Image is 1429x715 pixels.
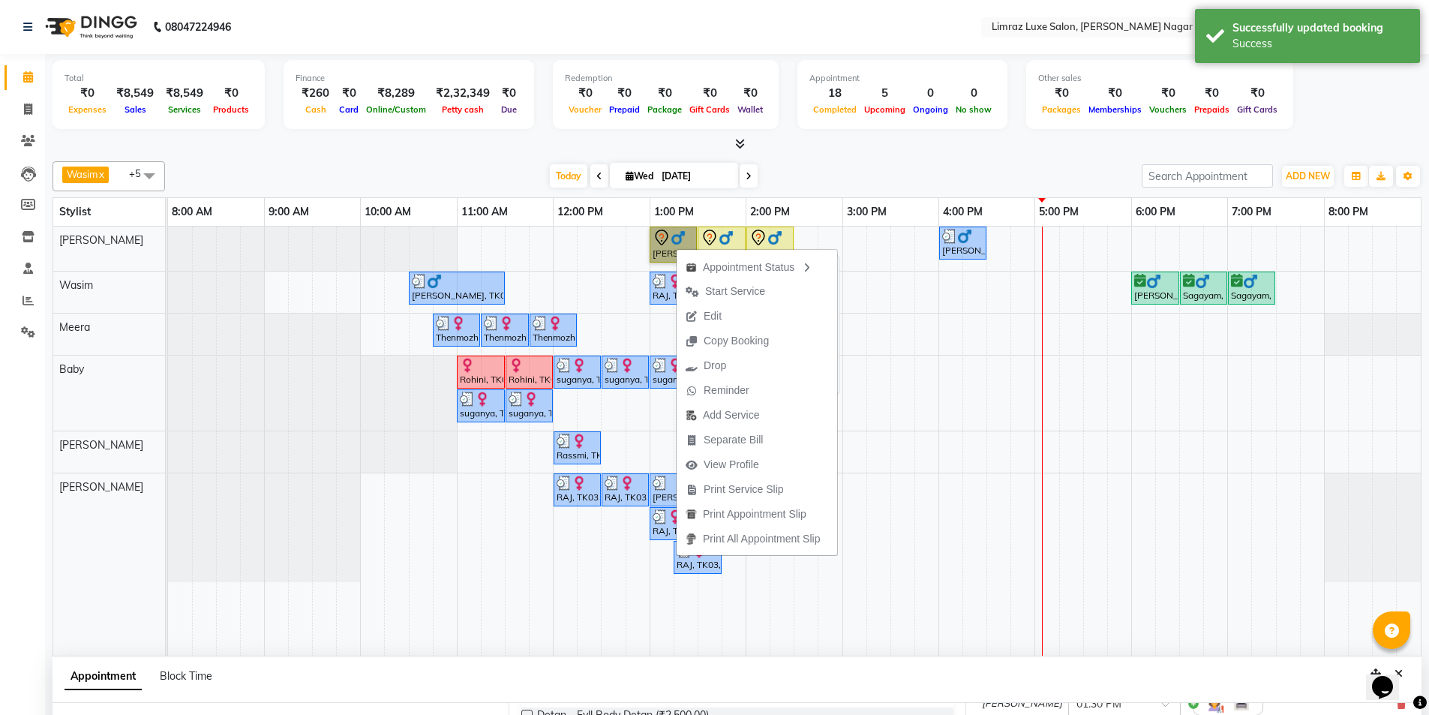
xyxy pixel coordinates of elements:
span: Expenses [65,104,110,115]
img: apt_status.png [686,262,697,273]
span: Voucher [565,104,605,115]
span: Prepaids [1190,104,1233,115]
span: Products [209,104,253,115]
div: Redemption [565,72,767,85]
a: 8:00 AM [168,201,216,223]
span: Cash [302,104,330,115]
div: suganya, TK08, 01:00 PM-01:30 PM, Waxing - Full Arms (Flavoured Women) [651,358,695,386]
div: [PERSON_NAME], TK10, 02:00 PM-02:30 PM, Detan - Face & Neck [748,229,792,260]
div: Appointment [809,72,995,85]
div: suganya, TK08, 12:00 PM-12:30 PM, Waxing - Under Arms (Flavoured Women) [555,358,599,386]
div: Thenmozhi, TK05, 11:45 AM-12:15 PM, Waxing - Chin (Flavoured ) [531,316,575,344]
span: No show [952,104,995,115]
div: Thenmozhi, TK05, 11:15 AM-11:45 AM, Facials - Revitalising Facial(All Skin Types) [482,316,527,344]
div: suganya, TK08, 12:30 PM-01:00 PM, Styling - Loreal H.W & Blow Dry [603,358,647,386]
span: Print All Appointment Slip [703,531,820,547]
div: 0 [952,85,995,102]
div: ₹0 [686,85,734,102]
div: RAJ, TK03, 01:00 PM-01:30 PM, Threading - Upper-Lip [651,509,695,538]
span: Appointment [65,663,142,690]
div: RAJ, TK03, 01:00 PM-01:30 PM, Styling - Loreal H.W & Blow Dry [651,274,695,302]
div: Rohini, TK01, 11:00 AM-11:30 AM, Facials - Cleanup [458,358,503,386]
span: Packages [1038,104,1085,115]
div: ₹0 [565,85,605,102]
span: Completed [809,104,860,115]
img: logo [38,6,141,48]
span: Petty cash [438,104,488,115]
span: Package [644,104,686,115]
div: Total [65,72,253,85]
div: [PERSON_NAME], TK10, 01:30 PM-02:00 PM, Styling - [PERSON_NAME] Trim [699,229,744,260]
div: ₹0 [496,85,522,102]
span: Start Service [705,284,765,299]
div: suganya, TK08, 11:00 AM-11:30 AM, Hair Texure - Root Touchup [458,392,503,420]
img: Interior.png [1232,695,1250,713]
div: [PERSON_NAME], TK04, 10:30 AM-11:30 AM, Men's Combo [410,274,503,302]
div: 5 [860,85,909,102]
div: Finance [296,72,522,85]
img: printapt.png [686,509,697,520]
div: [PERSON_NAME], TK06, 01:00 PM-01:30 PM, Threading - Eyebrows [651,476,695,504]
div: ₹0 [209,85,253,102]
span: Drop [704,358,726,374]
span: Print Service Slip [704,482,784,497]
span: Baby [59,362,84,376]
div: ₹0 [734,85,767,102]
span: Prepaid [605,104,644,115]
a: 8:00 PM [1325,201,1372,223]
span: Add Service [703,407,759,423]
div: RAJ, TK03, 12:00 PM-12:30 PM, Threading - Eyebrows [555,476,599,504]
span: +5 [129,167,152,179]
span: Meera [59,320,90,334]
div: ₹8,549 [110,85,160,102]
div: ₹0 [1038,85,1085,102]
span: Card [335,104,362,115]
a: x [98,168,104,180]
div: 18 [809,85,860,102]
a: 7:00 PM [1228,201,1275,223]
input: Search Appointment [1142,164,1273,188]
span: [PERSON_NAME] [59,233,143,247]
span: View Profile [704,457,759,473]
div: ₹0 [335,85,362,102]
span: Today [550,164,587,188]
div: RAJ, TK03, 01:15 PM-01:45 PM, Threading - Forehead [675,543,720,572]
span: Wed [622,170,657,182]
span: ADD NEW [1286,170,1330,182]
div: Rassmi, TK07, 12:00 PM-12:30 PM, Threading - Eyebrows [555,434,599,462]
span: Memberships [1085,104,1145,115]
div: Success [1232,36,1409,52]
a: 1:00 PM [650,201,698,223]
div: suganya, TK08, 11:30 AM-12:00 PM, Waxing - Half Legs (Flavoured Women) [507,392,551,420]
div: RAJ, TK03, 12:30 PM-01:00 PM, Threading - Eyebrows [603,476,647,504]
div: ₹0 [1085,85,1145,102]
a: 12:00 PM [554,201,607,223]
span: Stylist [59,205,91,218]
div: ₹8,549 [160,85,209,102]
a: 11:00 AM [458,201,512,223]
div: [PERSON_NAME], TK02, 06:00 PM-06:30 PM, Styling - Top (Men) [1133,274,1178,302]
span: Sales [121,104,150,115]
span: Ongoing [909,104,952,115]
span: Wallet [734,104,767,115]
div: Sagayam, TK02, 07:00 PM-07:30 PM, Facials - Revitalising Facial(All Skin Types) [1229,274,1274,302]
b: 08047224946 [165,6,231,48]
iframe: chat widget [1366,655,1414,700]
span: Upcoming [860,104,909,115]
span: Block Time [160,669,212,683]
div: Thenmozhi, TK05, 10:45 AM-11:15 AM, Threading - Eyebrows [434,316,479,344]
span: Copy Booking [704,333,769,349]
a: 4:00 PM [939,201,986,223]
a: 10:00 AM [361,201,415,223]
span: [PERSON_NAME] [59,438,143,452]
a: 2:00 PM [746,201,794,223]
img: printall.png [686,533,697,545]
span: Vouchers [1145,104,1190,115]
div: ₹0 [644,85,686,102]
div: 0 [909,85,952,102]
img: Hairdresser.png [1205,695,1223,713]
div: Sagayam, TK02, 06:30 PM-07:00 PM, Styling - [PERSON_NAME] Trim [1181,274,1226,302]
a: 3:00 PM [843,201,890,223]
a: 6:00 PM [1132,201,1179,223]
span: Print Appointment Slip [703,506,806,522]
